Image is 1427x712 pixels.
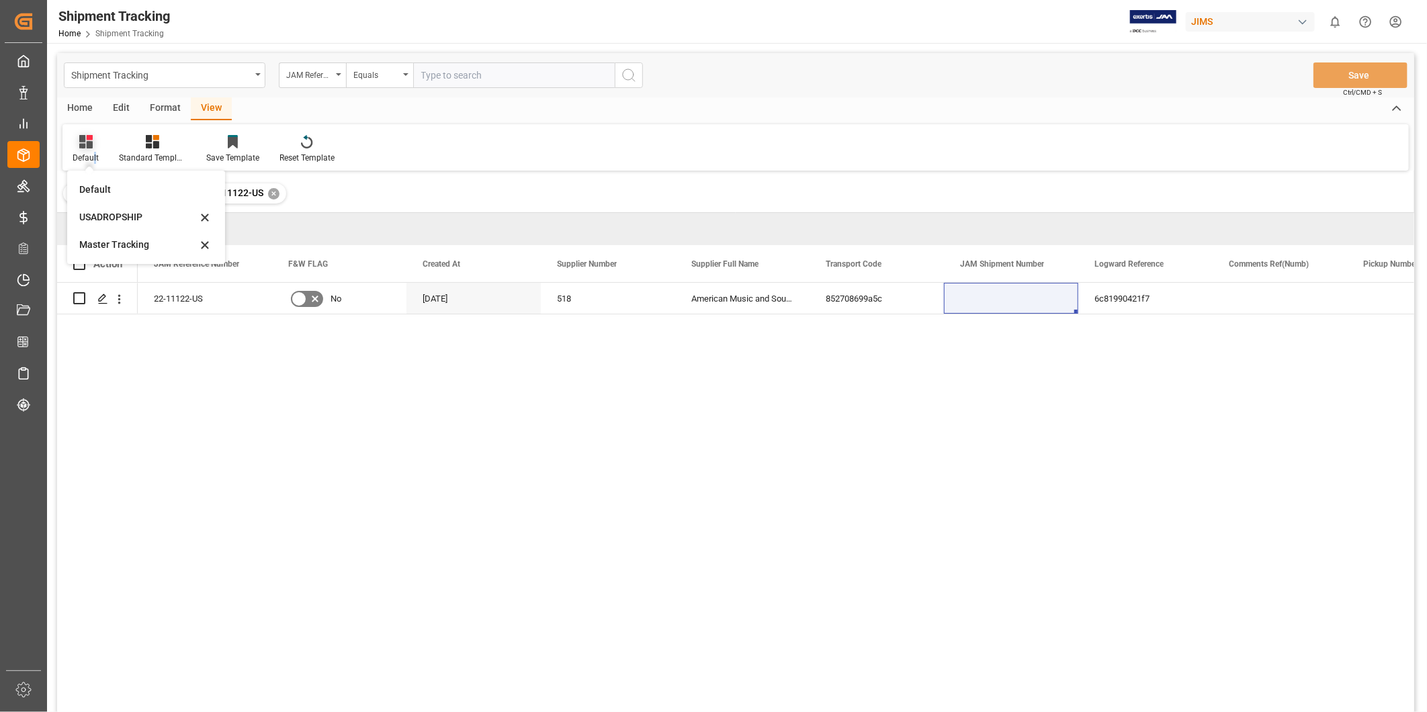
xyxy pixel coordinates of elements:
[406,283,541,314] div: [DATE]
[615,62,643,88] button: search button
[1229,259,1309,269] span: Comments Ref(Numb)
[1313,62,1408,88] button: Save
[1130,10,1176,34] img: Exertis%20JAM%20-%20Email%20Logo.jpg_1722504956.jpg
[57,97,103,120] div: Home
[691,259,759,269] span: Supplier Full Name
[279,62,346,88] button: open menu
[1343,87,1382,97] span: Ctrl/CMD + S
[1320,7,1350,37] button: show 0 new notifications
[208,187,263,198] span: 22-11122-US
[79,238,197,252] div: Master Tracking
[288,259,328,269] span: F&W FLAG
[423,259,460,269] span: Created At
[138,283,272,314] div: 22-11122-US
[346,62,413,88] button: open menu
[206,152,259,164] div: Save Template
[1350,7,1381,37] button: Help Center
[1078,283,1213,314] div: 6c81990421f7
[826,259,881,269] span: Transport Code
[1186,12,1315,32] div: JIMS
[140,97,191,120] div: Format
[103,97,140,120] div: Edit
[79,210,197,224] div: USADROPSHIP
[331,283,341,314] span: No
[119,152,186,164] div: Standard Templates
[71,66,251,83] div: Shipment Tracking
[960,259,1044,269] span: JAM Shipment Number
[286,66,332,81] div: JAM Reference Number
[541,283,675,314] div: 518
[58,29,81,38] a: Home
[191,97,232,120] div: View
[1363,259,1418,269] span: Pickup Number
[413,62,615,88] input: Type to search
[675,283,810,314] div: American Music and Sound, LLC
[1186,9,1320,34] button: JIMS
[353,66,399,81] div: Equals
[79,183,197,197] div: Default
[557,259,617,269] span: Supplier Number
[268,188,279,199] div: ✕
[1094,259,1164,269] span: Logward Reference
[57,283,138,314] div: Press SPACE to select this row.
[58,6,170,26] div: Shipment Tracking
[279,152,335,164] div: Reset Template
[64,62,265,88] button: open menu
[810,283,944,314] div: 852708699a5c
[73,152,99,164] div: Default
